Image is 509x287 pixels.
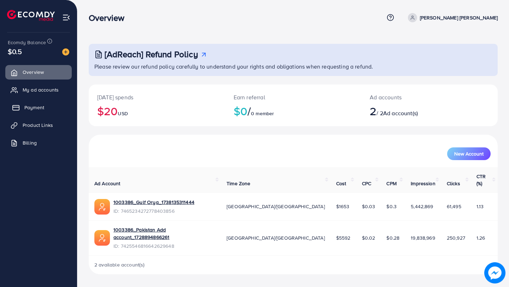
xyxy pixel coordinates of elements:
img: image [62,48,69,55]
span: 5,442,869 [411,203,433,210]
a: [PERSON_NAME] [PERSON_NAME] [405,13,498,22]
span: CPC [362,180,371,187]
span: $5592 [336,234,351,241]
p: Ad accounts [370,93,455,101]
span: USD [118,110,128,117]
span: New Account [454,151,484,156]
img: menu [62,13,70,22]
span: Time Zone [227,180,250,187]
h3: Overview [89,13,130,23]
span: Impression [411,180,435,187]
p: Please review our refund policy carefully to understand your rights and obligations when requesti... [94,62,493,71]
span: My ad accounts [23,86,59,93]
span: [GEOGRAPHIC_DATA]/[GEOGRAPHIC_DATA] [227,234,325,241]
span: Overview [23,69,44,76]
h3: [AdReach] Refund Policy [105,49,198,59]
a: Overview [5,65,72,79]
span: 0 member [251,110,274,117]
p: [DATE] spends [97,93,217,101]
img: ic-ads-acc.e4c84228.svg [94,230,110,246]
span: $0.02 [362,234,375,241]
span: ID: 7425546816642629648 [113,242,215,250]
span: Product Links [23,122,53,129]
span: $0.28 [386,234,399,241]
a: Billing [5,136,72,150]
span: 2 available account(s) [94,261,145,268]
span: CPM [386,180,396,187]
span: $1653 [336,203,350,210]
span: $0.3 [386,203,397,210]
img: ic-ads-acc.e4c84228.svg [94,199,110,215]
p: [PERSON_NAME] [PERSON_NAME] [420,13,498,22]
h2: $0 [234,104,353,118]
span: Billing [23,139,37,146]
span: 250,927 [447,234,465,241]
span: 1.13 [476,203,484,210]
span: 19,838,969 [411,234,435,241]
span: Clicks [447,180,460,187]
span: 61,495 [447,203,461,210]
span: Ad Account [94,180,121,187]
span: 1.26 [476,234,485,241]
span: Ecomdy Balance [8,39,46,46]
span: $0.5 [8,46,22,57]
span: Ad account(s) [383,109,418,117]
span: 2 [370,103,376,119]
a: Product Links [5,118,72,132]
img: logo [7,10,55,21]
a: Payment [5,100,72,115]
span: $0.03 [362,203,375,210]
span: [GEOGRAPHIC_DATA]/[GEOGRAPHIC_DATA] [227,203,325,210]
h2: $20 [97,104,217,118]
h2: / 2 [370,104,455,118]
a: 1003386_Gulf Orya_1738135311444 [113,199,194,206]
span: / [247,103,251,119]
span: Payment [24,104,44,111]
p: Earn referral [234,93,353,101]
span: CTR (%) [476,173,486,187]
button: New Account [447,147,491,160]
span: ID: 7465234272778403856 [113,207,194,215]
a: 1003386_Pakistan Add account_1728894866261 [113,226,215,241]
a: My ad accounts [5,83,72,97]
span: Cost [336,180,346,187]
img: image [484,262,505,283]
